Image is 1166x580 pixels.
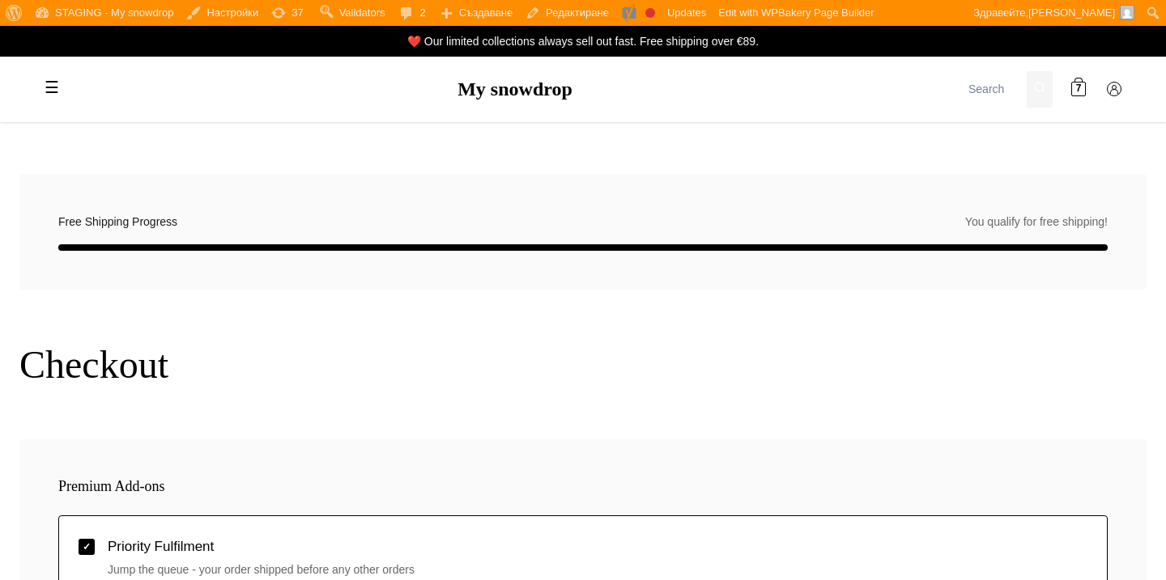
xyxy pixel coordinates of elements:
a: My snowdrop [457,78,572,99]
span: ✓ [83,542,91,552]
label: Toggle mobile menu [36,72,68,104]
div: Jump the queue - your order shipped before any other orders [108,561,1087,578]
span: 7 [1076,82,1082,97]
input: Search [962,71,1027,108]
span: You qualify for free shipping! [965,213,1108,231]
div: Focus keyphrase not set [645,8,655,18]
span: Free Shipping Progress [58,213,177,231]
div: Priority Fulfilment [108,536,1087,557]
a: 7 [1062,74,1095,106]
span: [PERSON_NAME] [1028,6,1115,19]
h1: Checkout [19,341,1147,388]
h3: Premium Add-ons [58,478,1108,496]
